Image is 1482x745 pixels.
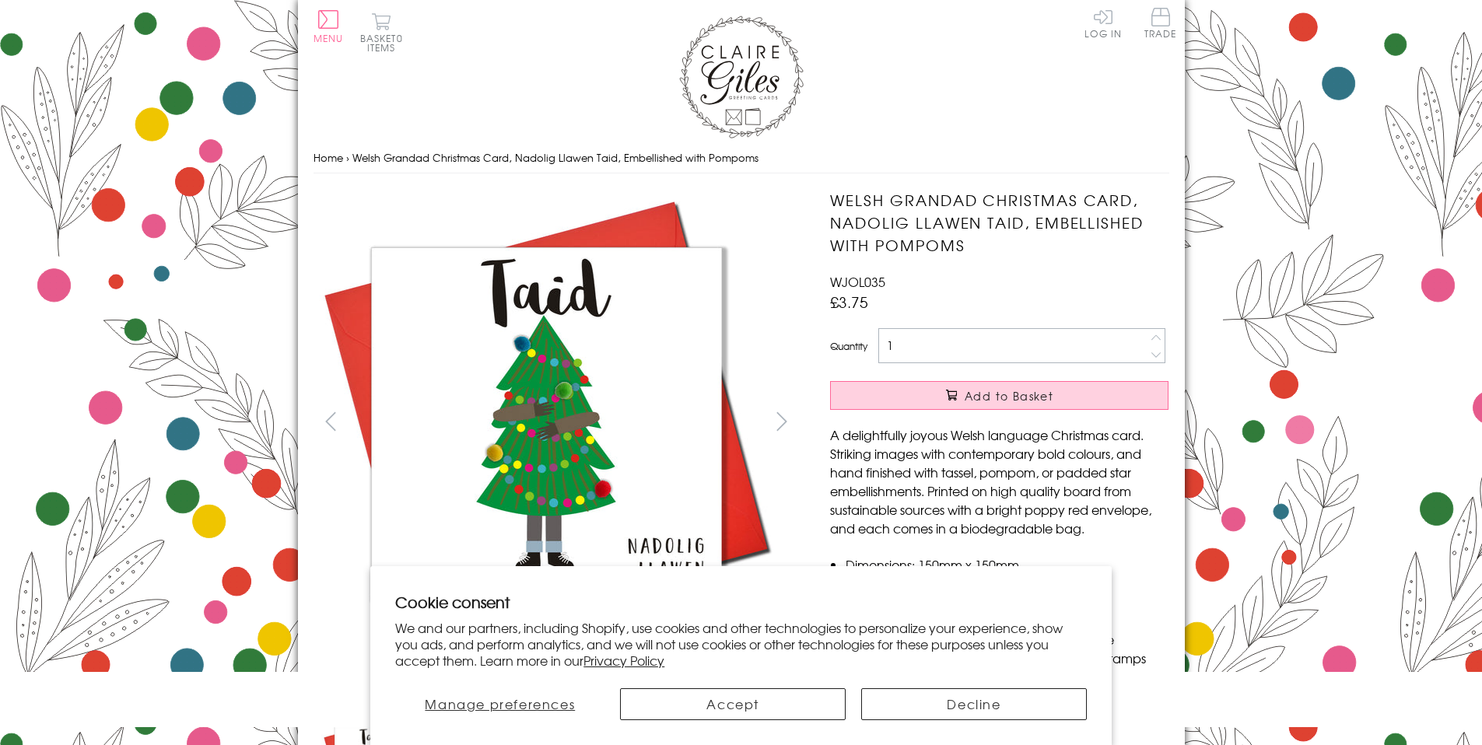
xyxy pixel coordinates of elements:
span: Trade [1144,8,1177,38]
button: prev [314,404,349,439]
nav: breadcrumbs [314,142,1169,174]
span: Menu [314,31,344,45]
button: Manage preferences [395,688,604,720]
p: We and our partners, including Shopify, use cookies and other technologies to personalize your ex... [395,620,1087,668]
button: Add to Basket [830,381,1168,410]
label: Quantity [830,339,867,353]
img: Welsh Grandad Christmas Card, Nadolig Llawen Taid, Embellished with Pompoms [313,189,780,656]
span: WJOL035 [830,272,885,291]
h1: Welsh Grandad Christmas Card, Nadolig Llawen Taid, Embellished with Pompoms [830,189,1168,256]
span: Manage preferences [425,694,575,713]
a: Home [314,150,343,165]
li: Dimensions: 150mm x 150mm [846,555,1168,574]
button: Accept [620,688,846,720]
a: Privacy Policy [583,651,664,670]
h2: Cookie consent [395,591,1087,613]
a: Trade [1144,8,1177,41]
span: Welsh Grandad Christmas Card, Nadolig Llawen Taid, Embellished with Pompoms [352,150,759,165]
button: next [764,404,799,439]
img: Welsh Grandad Christmas Card, Nadolig Llawen Taid, Embellished with Pompoms [799,189,1266,656]
button: Menu [314,10,344,43]
span: Add to Basket [965,388,1053,404]
button: Basket0 items [360,12,403,52]
button: Decline [861,688,1087,720]
span: › [346,150,349,165]
span: £3.75 [830,291,868,313]
a: Log In [1084,8,1122,38]
p: A delightfully joyous Welsh language Christmas card. Striking images with contemporary bold colou... [830,425,1168,537]
img: Claire Giles Greetings Cards [679,16,804,138]
span: 0 items [367,31,403,54]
